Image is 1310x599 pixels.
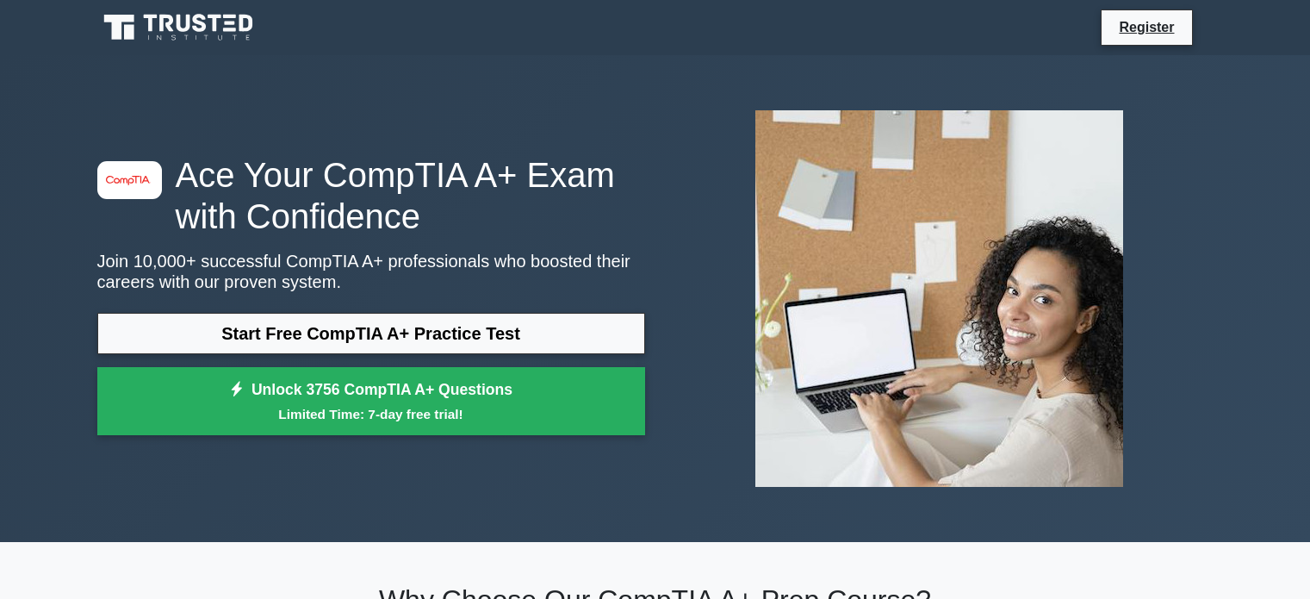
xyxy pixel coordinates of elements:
[97,367,645,436] a: Unlock 3756 CompTIA A+ QuestionsLimited Time: 7-day free trial!
[97,251,645,292] p: Join 10,000+ successful CompTIA A+ professionals who boosted their careers with our proven system.
[97,313,645,354] a: Start Free CompTIA A+ Practice Test
[119,404,624,424] small: Limited Time: 7-day free trial!
[1108,16,1184,38] a: Register
[97,154,645,237] h1: Ace Your CompTIA A+ Exam with Confidence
